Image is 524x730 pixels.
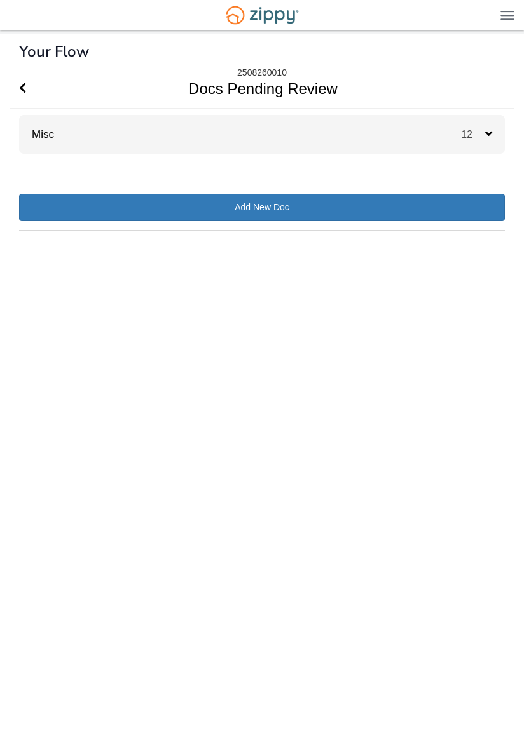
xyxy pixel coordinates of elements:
[10,69,500,108] h1: Docs Pending Review
[19,69,26,108] a: Go Back
[461,129,485,140] span: 12
[500,10,514,20] img: Mobile Dropdown Menu
[19,194,505,221] a: Add New Doc
[19,43,89,60] h1: Your Flow
[237,67,287,78] div: 2508260010
[19,128,54,140] a: Misc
